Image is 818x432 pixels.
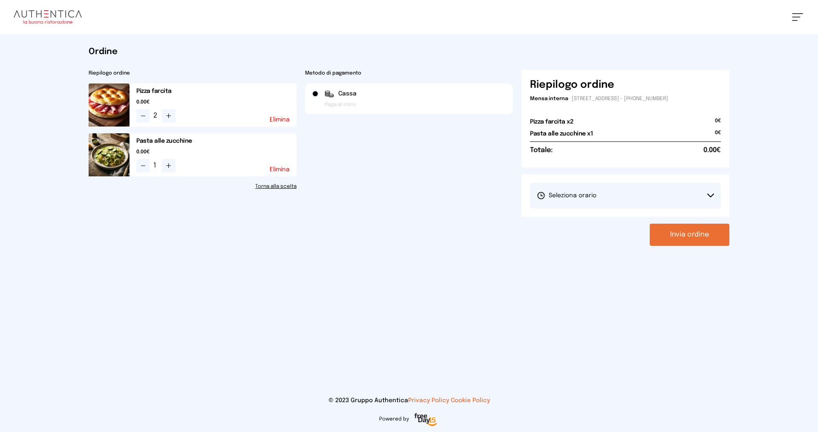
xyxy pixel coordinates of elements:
img: media [89,133,130,176]
a: Torna alla scelta [89,183,297,190]
span: 0.00€ [136,149,297,156]
button: Seleziona orario [530,183,721,208]
span: 2 [153,111,158,121]
span: Paga al ritiro [325,101,356,108]
a: Privacy Policy [408,397,449,403]
span: 0€ [715,130,721,141]
h2: Pizza farcita x2 [530,118,573,126]
span: Cassa [338,89,357,98]
span: 0.00€ [703,145,721,156]
a: Cookie Policy [451,397,490,403]
button: Elimina [270,117,290,123]
p: © 2023 Gruppo Authentica [14,396,804,405]
h6: Totale: [530,145,553,156]
span: 0€ [715,118,721,130]
span: Seleziona orario [537,191,596,200]
h6: Riepilogo ordine [530,78,614,92]
h2: Pizza farcita [136,87,297,95]
img: media [89,84,130,127]
span: Mensa interna [530,96,568,101]
img: logo-freeday.3e08031.png [412,412,439,429]
h2: Riepilogo ordine [89,70,297,77]
span: 0.00€ [136,99,297,106]
h1: Ordine [89,46,729,58]
img: logo.8f33a47.png [14,10,82,24]
button: Elimina [270,167,290,173]
p: - [STREET_ADDRESS] - [PHONE_NUMBER] [530,95,721,102]
span: Powered by [379,416,409,423]
h2: Metodo di pagamento [305,70,513,77]
span: 1 [153,161,158,171]
h2: Pasta alle zucchine x1 [530,130,593,138]
button: Invia ordine [650,224,729,246]
h2: Pasta alle zucchine [136,137,297,145]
